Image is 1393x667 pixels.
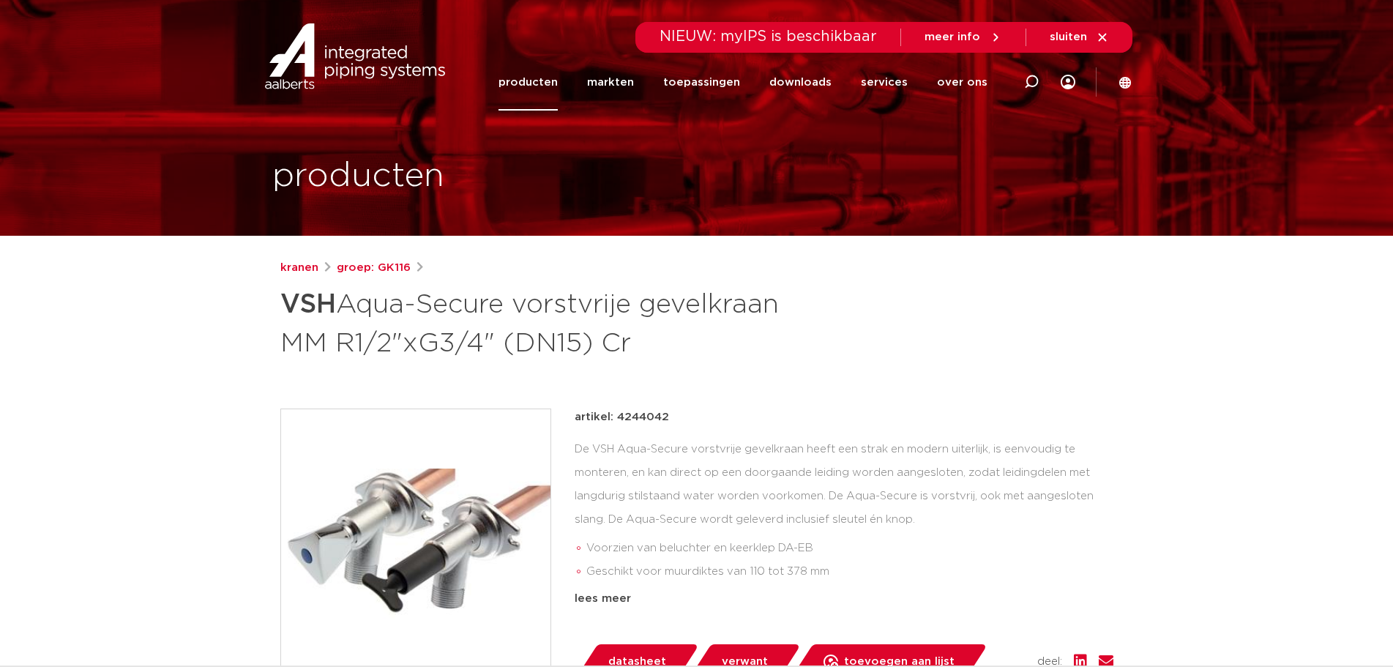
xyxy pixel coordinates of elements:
[861,54,908,111] a: services
[337,259,411,277] a: groep: GK116
[587,54,634,111] a: markten
[575,438,1113,584] div: De VSH Aqua-Secure vorstvrije gevelkraan heeft een strak en modern uiterlijk, is eenvoudig te mon...
[937,54,987,111] a: over ons
[280,259,318,277] a: kranen
[769,54,832,111] a: downloads
[586,560,1113,584] li: Geschikt voor muurdiktes van 110 tot 378 mm
[280,283,830,362] h1: Aqua-Secure vorstvrije gevelkraan MM R1/2"xG3/4" (DN15) Cr
[498,54,987,111] nav: Menu
[663,54,740,111] a: toepassingen
[586,537,1113,560] li: Voorzien van beluchter en keerklep DA-EB
[498,54,558,111] a: producten
[280,291,336,318] strong: VSH
[1050,31,1087,42] span: sluiten
[925,31,980,42] span: meer info
[575,409,669,426] p: artikel: 4244042
[1050,31,1109,44] a: sluiten
[660,29,877,44] span: NIEUW: myIPS is beschikbaar
[272,153,444,200] h1: producten
[575,590,1113,608] div: lees meer
[925,31,1002,44] a: meer info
